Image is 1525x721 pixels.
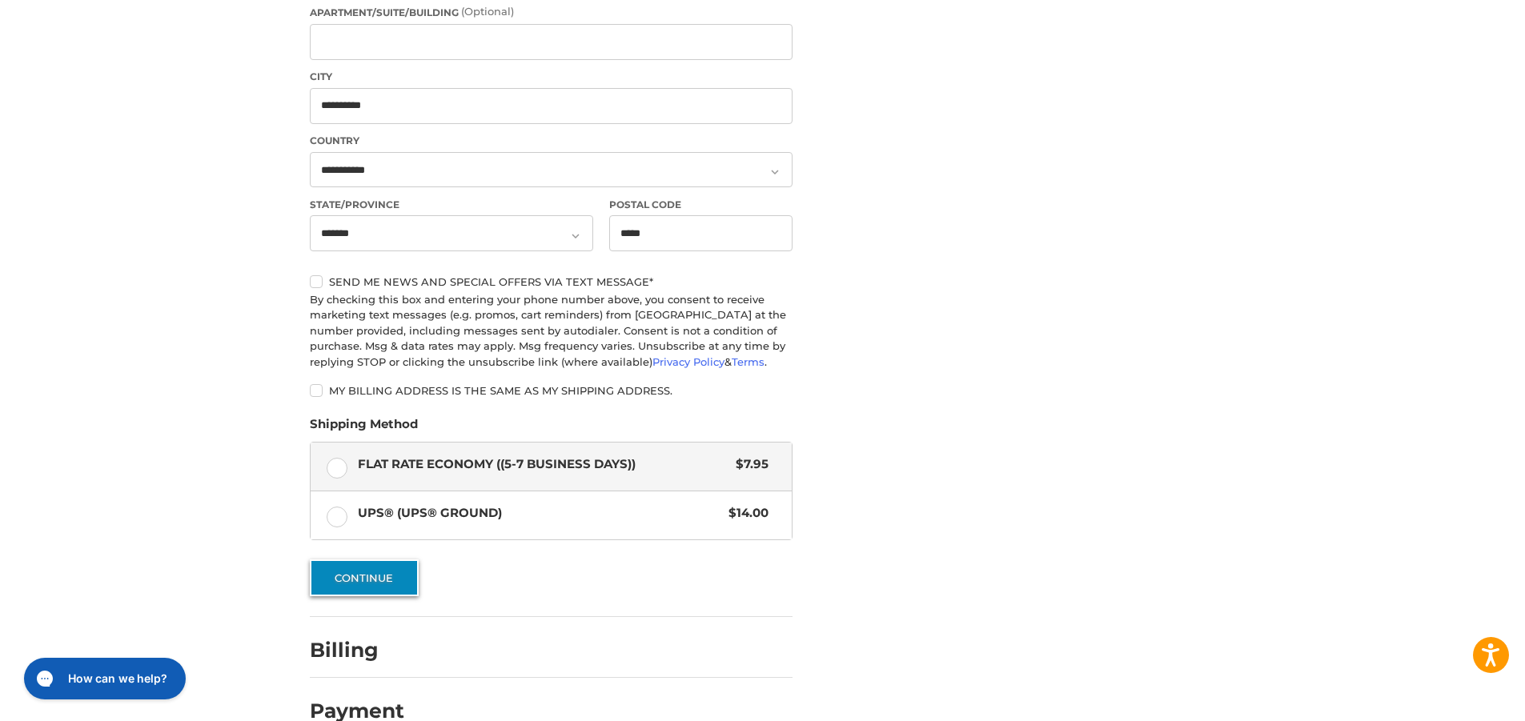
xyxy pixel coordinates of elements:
[310,638,403,663] h2: Billing
[310,198,593,212] label: State/Province
[609,198,793,212] label: Postal Code
[310,415,418,441] legend: Shipping Method
[652,355,724,368] a: Privacy Policy
[310,134,793,148] label: Country
[310,70,793,84] label: City
[732,355,765,368] a: Terms
[310,4,793,20] label: Apartment/Suite/Building
[358,455,728,474] span: Flat Rate Economy ((5-7 Business Days))
[728,455,769,474] span: $7.95
[310,275,793,288] label: Send me news and special offers via text message*
[310,292,793,371] div: By checking this box and entering your phone number above, you consent to receive marketing text ...
[1393,678,1525,721] iframe: Google Customer Reviews
[16,652,191,705] iframe: Gorgias live chat messenger
[720,504,769,523] span: $14.00
[310,559,419,596] button: Continue
[358,504,721,523] span: UPS® (UPS® Ground)
[310,384,793,397] label: My billing address is the same as my shipping address.
[461,5,514,18] small: (Optional)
